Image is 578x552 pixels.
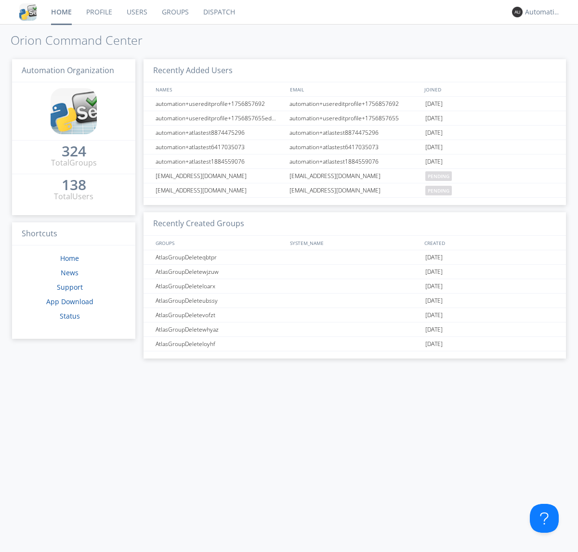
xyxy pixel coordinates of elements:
[425,337,443,351] span: [DATE]
[425,279,443,294] span: [DATE]
[153,111,287,125] div: automation+usereditprofile+1756857655editedautomation+usereditprofile+1756857655
[51,88,97,134] img: cddb5a64eb264b2086981ab96f4c1ba7
[153,308,287,322] div: AtlasGroupDeletevofzt
[153,279,287,293] div: AtlasGroupDeleteloarx
[144,279,566,294] a: AtlasGroupDeleteloarx[DATE]
[287,183,423,197] div: [EMAIL_ADDRESS][DOMAIN_NAME]
[425,111,443,126] span: [DATE]
[287,169,423,183] div: [EMAIL_ADDRESS][DOMAIN_NAME]
[422,236,557,250] div: CREATED
[60,311,80,321] a: Status
[144,154,566,169] a: automation+atlastest1884559076automation+atlastest1884559076[DATE]
[144,322,566,337] a: AtlasGroupDeletewhyaz[DATE]
[153,169,287,183] div: [EMAIL_ADDRESS][DOMAIN_NAME]
[288,236,422,250] div: SYSTEM_NAME
[62,180,86,190] div: 138
[144,126,566,140] a: automation+atlastest8874475296automation+atlastest8874475296[DATE]
[287,111,423,125] div: automation+usereditprofile+1756857655
[51,157,97,168] div: Total Groups
[62,146,86,156] div: 324
[144,212,566,236] h3: Recently Created Groups
[287,154,423,168] div: automation+atlastest1884559076
[54,191,93,202] div: Total Users
[144,59,566,83] h3: Recently Added Users
[144,97,566,111] a: automation+usereditprofile+1756857692automation+usereditprofile+1756857692[DATE]
[425,186,452,195] span: pending
[153,322,287,336] div: AtlasGroupDeletewhyaz
[153,97,287,111] div: automation+usereditprofile+1756857692
[153,265,287,279] div: AtlasGroupDeletewjzuw
[144,308,566,322] a: AtlasGroupDeletevofzt[DATE]
[153,154,287,168] div: automation+atlastest1884559076
[287,97,423,111] div: automation+usereditprofile+1756857692
[12,222,135,246] h3: Shortcuts
[425,140,443,154] span: [DATE]
[153,126,287,140] div: automation+atlastest8874475296
[425,294,443,308] span: [DATE]
[153,337,287,351] div: AtlasGroupDeleteloyhf
[153,82,285,96] div: NAMES
[153,294,287,308] div: AtlasGroupDeleteubssy
[425,250,443,265] span: [DATE]
[144,111,566,126] a: automation+usereditprofile+1756857655editedautomation+usereditprofile+1756857655automation+usered...
[144,337,566,351] a: AtlasGroupDeleteloyhf[DATE]
[144,140,566,154] a: automation+atlastest6417035073automation+atlastest6417035073[DATE]
[287,140,423,154] div: automation+atlastest6417035073
[425,322,443,337] span: [DATE]
[61,268,79,277] a: News
[530,504,559,533] iframe: Toggle Customer Support
[144,265,566,279] a: AtlasGroupDeletewjzuw[DATE]
[422,82,557,96] div: JOINED
[287,126,423,140] div: automation+atlastest8874475296
[144,250,566,265] a: AtlasGroupDeleteqbtpr[DATE]
[57,282,83,292] a: Support
[144,169,566,183] a: [EMAIL_ADDRESS][DOMAIN_NAME][EMAIL_ADDRESS][DOMAIN_NAME]pending
[60,254,79,263] a: Home
[62,146,86,157] a: 324
[425,97,443,111] span: [DATE]
[19,3,37,21] img: cddb5a64eb264b2086981ab96f4c1ba7
[425,265,443,279] span: [DATE]
[425,171,452,181] span: pending
[525,7,561,17] div: Automation+atlas0029
[153,250,287,264] div: AtlasGroupDeleteqbtpr
[512,7,523,17] img: 373638.png
[153,140,287,154] div: automation+atlastest6417035073
[144,183,566,198] a: [EMAIL_ADDRESS][DOMAIN_NAME][EMAIL_ADDRESS][DOMAIN_NAME]pending
[425,126,443,140] span: [DATE]
[46,297,93,306] a: App Download
[62,180,86,191] a: 138
[22,65,114,76] span: Automation Organization
[153,236,285,250] div: GROUPS
[288,82,422,96] div: EMAIL
[425,308,443,322] span: [DATE]
[153,183,287,197] div: [EMAIL_ADDRESS][DOMAIN_NAME]
[144,294,566,308] a: AtlasGroupDeleteubssy[DATE]
[425,154,443,169] span: [DATE]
